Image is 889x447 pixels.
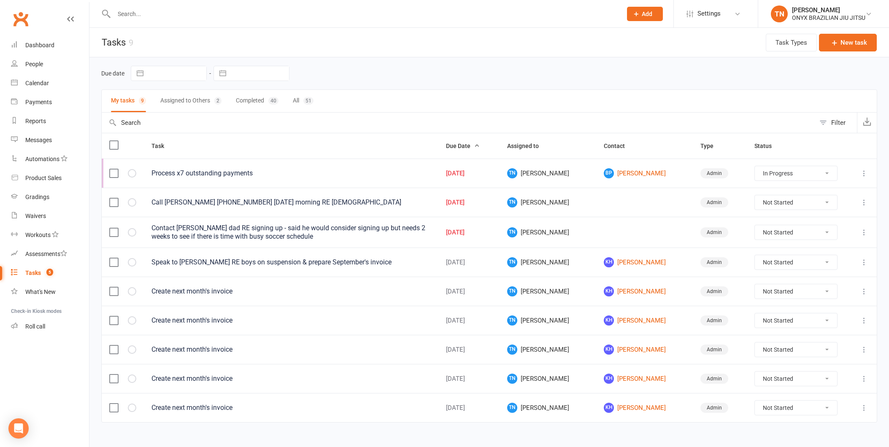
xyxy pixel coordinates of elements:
div: Admin [700,227,728,237]
a: KH[PERSON_NAME] [604,374,685,384]
span: Assigned to [507,143,548,149]
div: What's New [25,288,56,295]
span: TN [507,374,517,384]
span: [PERSON_NAME] [507,257,589,267]
span: Type [700,143,723,149]
div: Admin [700,374,728,384]
div: 40 [268,97,278,105]
div: Waivers [25,213,46,219]
div: Admin [700,345,728,355]
div: Contact [PERSON_NAME] dad RE signing up - said he would consider signing up but needs 2 weeks to ... [151,224,431,241]
a: Calendar [11,74,89,93]
span: KH [604,257,614,267]
div: Admin [700,257,728,267]
a: BP[PERSON_NAME] [604,168,685,178]
div: Create next month's invoice [151,345,431,354]
span: TN [507,227,517,237]
button: Type [700,141,723,151]
div: [DATE] [446,375,492,382]
span: BP [604,168,614,178]
span: Add [642,11,652,17]
button: Status [754,141,781,151]
a: KH[PERSON_NAME] [604,315,685,326]
span: KH [604,403,614,413]
input: Search [102,113,815,133]
div: Reports [25,118,46,124]
span: [PERSON_NAME] [507,345,589,355]
div: [DATE] [446,170,492,177]
a: KH[PERSON_NAME] [604,257,685,267]
span: [PERSON_NAME] [507,286,589,296]
button: Assigned to Others2 [160,90,222,112]
div: Tasks [25,269,41,276]
div: 9 [129,38,133,48]
span: TN [507,286,517,296]
span: KH [604,345,614,355]
button: Contact [604,141,634,151]
a: KH[PERSON_NAME] [604,286,685,296]
button: Task [151,141,173,151]
div: Process x7 outstanding payments [151,169,431,178]
div: People [25,61,43,67]
div: [DATE] [446,259,492,266]
div: Payments [25,99,52,105]
label: Due date [101,70,124,77]
div: Admin [700,286,728,296]
a: Product Sales [11,169,89,188]
span: Status [754,143,781,149]
span: KH [604,374,614,384]
span: KH [604,286,614,296]
a: Assessments [11,245,89,264]
div: Admin [700,197,728,207]
a: Waivers [11,207,89,226]
div: Create next month's invoice [151,316,431,325]
span: TN [507,403,517,413]
span: [PERSON_NAME] [507,227,589,237]
input: Search... [111,8,616,20]
div: Calendar [25,80,49,86]
span: Settings [697,4,721,23]
a: Clubworx [10,8,31,30]
button: Add [627,7,663,21]
span: [PERSON_NAME] [507,315,589,326]
div: Filter [831,118,846,128]
button: Task Types [766,34,817,51]
div: [PERSON_NAME] [792,6,865,14]
span: TN [507,168,517,178]
div: Dashboard [25,42,54,48]
div: Speak to [PERSON_NAME] RE boys on suspension & prepare September's invoice [151,258,431,267]
a: What's New [11,283,89,302]
div: 51 [303,97,313,105]
div: Messages [25,137,52,143]
a: Workouts [11,226,89,245]
div: Automations [25,156,59,162]
a: Roll call [11,317,89,336]
div: Product Sales [25,175,62,181]
div: Create next month's invoice [151,374,431,383]
a: KH[PERSON_NAME] [604,403,685,413]
span: TN [507,257,517,267]
span: [PERSON_NAME] [507,403,589,413]
span: Due Date [446,143,480,149]
a: Tasks 5 [11,264,89,283]
div: Assessments [25,250,67,257]
span: TN [507,345,517,355]
button: New task [819,34,877,51]
span: [PERSON_NAME] [507,168,589,178]
div: Create next month's invoice [151,404,431,412]
h1: Tasks [89,28,133,57]
div: [DATE] [446,199,492,206]
button: My tasks9 [111,90,146,112]
a: KH[PERSON_NAME] [604,345,685,355]
span: KH [604,315,614,326]
a: Automations [11,150,89,169]
div: Admin [700,315,728,326]
a: Dashboard [11,36,89,55]
span: TN [507,197,517,207]
div: ONYX BRAZILIAN JIU JITSU [792,14,865,22]
span: Task [151,143,173,149]
span: 5 [46,269,53,276]
span: TN [507,315,517,326]
div: [DATE] [446,346,492,353]
a: People [11,55,89,74]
